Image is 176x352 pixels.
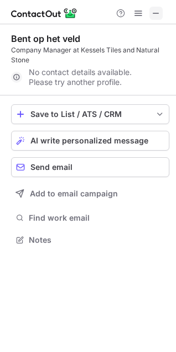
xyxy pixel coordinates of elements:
span: Notes [29,235,165,245]
span: Find work email [29,213,165,223]
button: Notes [11,232,169,248]
button: AI write personalized message [11,131,169,151]
div: Company Manager at Kessels Tiles and Natural Stone [11,45,169,65]
button: Find work email [11,210,169,226]
span: Send email [30,163,73,172]
span: AI write personalized message [30,136,148,145]
div: No contact details available. Please try another profile. [11,68,169,86]
button: save-profile-one-click [11,104,169,124]
span: Add to email campaign [30,189,118,198]
button: Send email [11,157,169,177]
div: Save to List / ATS / CRM [30,110,150,119]
button: Add to email campaign [11,184,169,204]
div: Bent op het veld [11,33,80,44]
img: ContactOut v5.3.10 [11,7,77,20]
